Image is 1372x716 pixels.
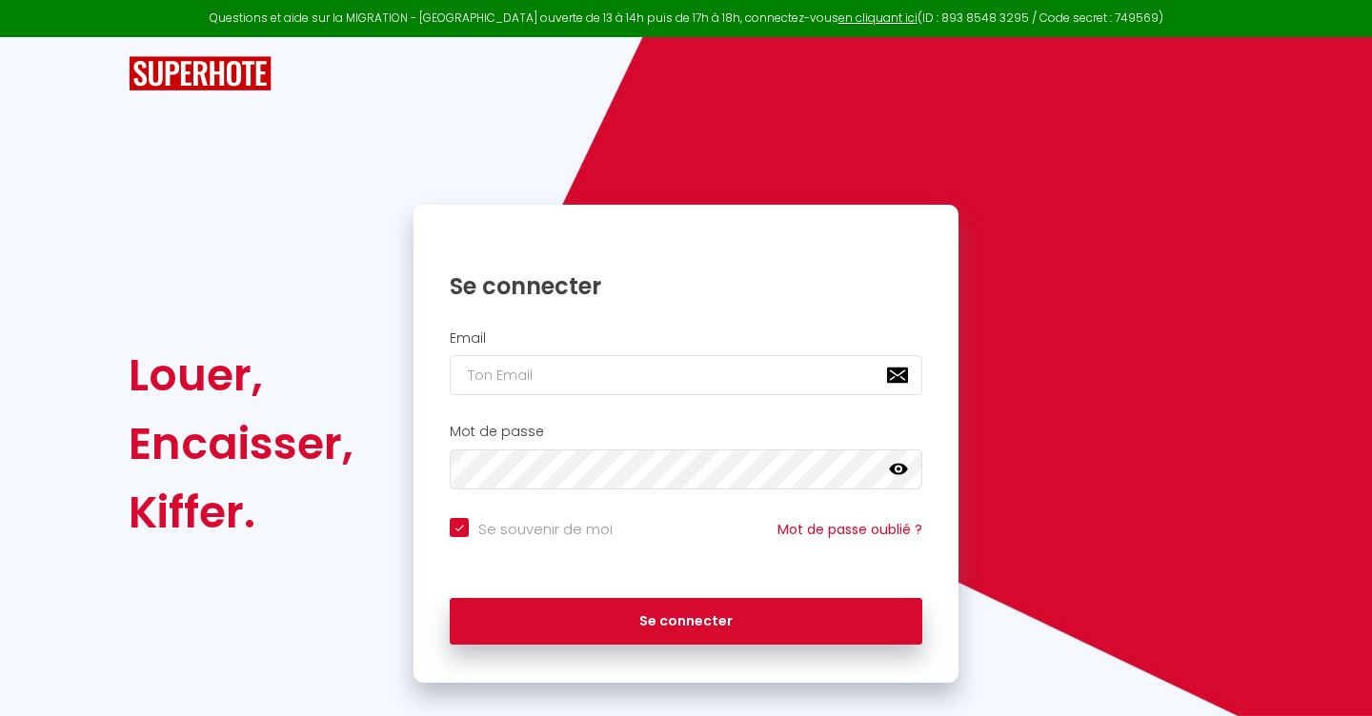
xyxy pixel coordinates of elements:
[777,520,922,539] a: Mot de passe oublié ?
[129,409,353,478] div: Encaisser,
[129,341,353,409] div: Louer,
[838,10,918,26] a: en cliquant ici
[450,598,922,646] button: Se connecter
[129,56,272,91] img: SuperHote logo
[450,355,922,395] input: Ton Email
[450,330,922,347] h2: Email
[129,478,353,547] div: Kiffer.
[450,424,922,440] h2: Mot de passe
[450,271,922,301] h1: Se connecter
